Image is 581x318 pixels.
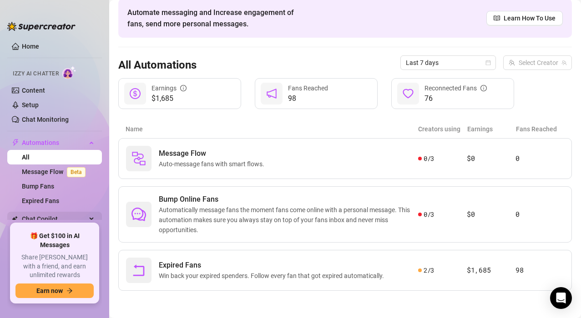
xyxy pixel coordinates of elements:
img: svg%3e [131,151,146,166]
a: Bump Fans [22,183,54,190]
span: Earn now [36,287,63,294]
span: notification [266,88,277,99]
span: Chat Copilot [22,212,86,226]
img: logo-BBDzfeDw.svg [7,22,76,31]
img: Chat Copilot [12,216,18,222]
span: info-circle [480,85,487,91]
span: Automatically message fans the moment fans come online with a personal message. This automation m... [159,205,418,235]
article: 0 [515,209,564,220]
span: Fans Reached [288,84,328,92]
span: Expired Fans [159,260,388,271]
span: Bump Online Fans [159,194,418,205]
span: calendar [485,60,491,65]
button: Earn nowarrow-right [15,283,94,298]
div: Open Intercom Messenger [550,287,572,309]
article: Earnings [467,124,516,134]
span: 2 / 3 [424,265,434,275]
span: read [494,15,500,21]
a: Setup [22,101,39,109]
span: Last 7 days [406,56,490,70]
article: 98 [515,265,564,276]
img: AI Chatter [62,66,76,79]
span: Beta [67,167,86,177]
span: Message Flow [159,148,268,159]
span: arrow-right [66,288,73,294]
span: 🎁 Get $100 in AI Messages [15,232,94,249]
span: Learn How To Use [504,13,556,23]
div: Reconnected Fans [424,83,487,93]
span: team [561,60,567,65]
span: dollar [130,88,141,99]
span: heart [403,88,414,99]
article: Fans Reached [516,124,565,134]
span: Win back your expired spenders. Follow every fan that got expired automatically. [159,271,388,281]
span: $1,685 [152,93,187,104]
article: $0 [467,209,515,220]
a: Expired Fans [22,197,59,204]
span: info-circle [180,85,187,91]
h3: All Automations [118,58,197,73]
a: Message FlowBeta [22,168,89,175]
span: Izzy AI Chatter [13,70,59,78]
span: 0 / 3 [424,154,434,164]
span: rollback [131,263,146,278]
article: $1,685 [467,265,515,276]
div: Earnings [152,83,187,93]
a: Chat Monitoring [22,116,69,123]
span: comment [131,207,146,222]
a: Content [22,87,45,94]
article: Creators using [418,124,467,134]
span: Automations [22,135,86,150]
span: thunderbolt [12,139,19,146]
article: Name [126,124,418,134]
span: Automate messaging and Increase engagement of fans, send more personal messages. [127,7,303,30]
span: Auto-message fans with smart flows. [159,159,268,169]
span: 0 / 3 [424,209,434,219]
span: 76 [424,93,487,104]
article: $0 [467,153,515,164]
span: 98 [288,93,328,104]
span: Share [PERSON_NAME] with a friend, and earn unlimited rewards [15,253,94,280]
a: Home [22,43,39,50]
a: Learn How To Use [486,11,563,25]
a: All [22,154,30,161]
article: 0 [515,153,564,164]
